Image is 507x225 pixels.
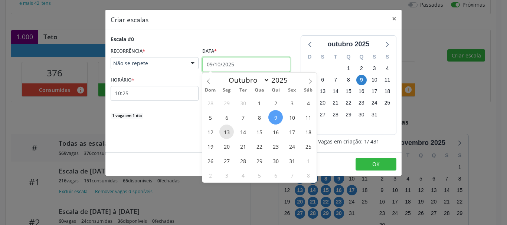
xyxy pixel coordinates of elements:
[300,88,317,93] span: Sáb
[301,138,396,145] div: Vagas em criação: 1
[355,51,368,63] div: Q
[316,51,329,63] div: S
[285,110,299,125] span: Outubro 10, 2025
[285,139,299,153] span: Outubro 24, 2025
[219,88,235,93] span: Seg
[301,125,315,139] span: Outubro 18, 2025
[202,88,219,93] span: Dom
[301,110,315,125] span: Outubro 11, 2025
[111,15,148,24] h5: Criar escalas
[111,113,143,119] span: 1 vaga em 1 dia
[342,51,355,63] div: Q
[356,109,367,120] span: quinta-feira, 30 de outubro de 2025
[369,98,380,108] span: sexta-feira, 24 de outubro de 2025
[285,96,299,110] span: Outubro 3, 2025
[111,46,145,57] label: RECORRÊNCIA
[382,98,393,108] span: sábado, 25 de outubro de 2025
[356,86,367,97] span: quinta-feira, 16 de outubro de 2025
[111,35,134,43] div: Escala #0
[381,51,394,63] div: S
[252,139,266,153] span: Outubro 22, 2025
[252,110,266,125] span: Outubro 8, 2025
[330,75,341,85] span: terça-feira, 7 de outubro de 2025
[268,96,283,110] span: Outubro 2, 2025
[330,86,341,97] span: terça-feira, 14 de outubro de 2025
[252,96,266,110] span: Outubro 1, 2025
[324,39,372,49] div: outubro 2025
[219,96,234,110] span: Setembro 29, 2025
[317,75,328,85] span: segunda-feira, 6 de outubro de 2025
[203,110,217,125] span: Outubro 5, 2025
[356,158,396,171] button: OK
[219,168,234,182] span: Novembro 3, 2025
[236,168,250,182] span: Novembro 4, 2025
[356,63,367,73] span: quinta-feira, 2 de outubro de 2025
[343,86,354,97] span: quarta-feira, 15 de outubro de 2025
[343,109,354,120] span: quarta-feira, 29 de outubro de 2025
[303,51,316,63] div: D
[387,10,402,28] button: Close
[219,153,234,168] span: Outubro 27, 2025
[317,109,328,120] span: segunda-feira, 27 de outubro de 2025
[236,139,250,153] span: Outubro 21, 2025
[268,88,284,93] span: Qui
[268,110,283,125] span: Outubro 9, 2025
[367,138,379,145] span: / 431
[317,86,328,97] span: segunda-feira, 13 de outubro de 2025
[219,125,234,139] span: Outubro 13, 2025
[203,96,217,110] span: Setembro 28, 2025
[252,153,266,168] span: Outubro 29, 2025
[330,98,341,108] span: terça-feira, 21 de outubro de 2025
[285,125,299,139] span: Outubro 17, 2025
[369,63,380,73] span: sexta-feira, 3 de outubro de 2025
[236,125,250,139] span: Outubro 14, 2025
[301,168,315,182] span: Novembro 8, 2025
[268,153,283,168] span: Outubro 30, 2025
[236,96,250,110] span: Setembro 30, 2025
[284,88,300,93] span: Sex
[382,63,393,73] span: sábado, 4 de outubro de 2025
[251,88,268,93] span: Qua
[372,161,380,168] span: OK
[225,75,269,85] select: Month
[202,46,217,57] label: Data
[343,63,354,73] span: quarta-feira, 1 de outubro de 2025
[203,125,217,139] span: Outubro 12, 2025
[301,139,315,153] span: Outubro 25, 2025
[343,75,354,85] span: quarta-feira, 8 de outubro de 2025
[111,75,134,86] label: HORÁRIO
[268,168,283,182] span: Novembro 6, 2025
[268,139,283,153] span: Outubro 23, 2025
[369,109,380,120] span: sexta-feira, 31 de outubro de 2025
[356,98,367,108] span: quinta-feira, 23 de outubro de 2025
[235,88,251,93] span: Ter
[382,86,393,97] span: sábado, 18 de outubro de 2025
[285,168,299,182] span: Novembro 7, 2025
[269,75,294,85] input: Year
[111,86,199,101] input: 00:00
[301,153,315,168] span: Novembro 1, 2025
[329,51,342,63] div: T
[369,75,380,85] span: sexta-feira, 10 de outubro de 2025
[203,139,217,153] span: Outubro 19, 2025
[285,153,299,168] span: Outubro 31, 2025
[236,153,250,168] span: Outubro 28, 2025
[356,75,367,85] span: quinta-feira, 9 de outubro de 2025
[203,153,217,168] span: Outubro 26, 2025
[202,57,290,72] input: Selecione uma data
[343,98,354,108] span: quarta-feira, 22 de outubro de 2025
[382,75,393,85] span: sábado, 11 de outubro de 2025
[317,98,328,108] span: segunda-feira, 20 de outubro de 2025
[219,110,234,125] span: Outubro 6, 2025
[113,60,183,67] span: Não se repete
[369,86,380,97] span: sexta-feira, 17 de outubro de 2025
[252,168,266,182] span: Novembro 5, 2025
[236,110,250,125] span: Outubro 7, 2025
[268,125,283,139] span: Outubro 16, 2025
[203,168,217,182] span: Novembro 2, 2025
[330,109,341,120] span: terça-feira, 28 de outubro de 2025
[219,139,234,153] span: Outubro 20, 2025
[368,51,381,63] div: S
[252,125,266,139] span: Outubro 15, 2025
[301,96,315,110] span: Outubro 4, 2025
